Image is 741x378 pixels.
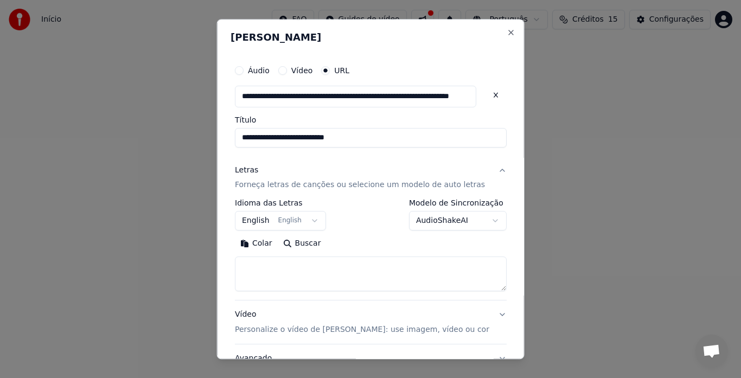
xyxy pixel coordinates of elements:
p: Forneça letras de canções ou selecione um modelo de auto letras [235,180,485,191]
div: Letras [235,165,258,176]
button: Buscar [277,235,326,253]
label: Vídeo [291,67,312,74]
div: Vídeo [235,310,489,336]
button: Avançado [235,345,507,373]
button: Colar [235,235,278,253]
h2: [PERSON_NAME] [231,33,511,42]
label: Modelo de Sincronização [408,200,506,207]
label: Áudio [248,67,270,74]
button: LetrasForneça letras de canções ou selecione um modelo de auto letras [235,156,507,200]
label: Idioma das Letras [235,200,326,207]
div: LetrasForneça letras de canções ou selecione um modelo de auto letras [235,200,507,300]
label: Título [235,116,507,124]
label: URL [334,67,349,74]
p: Personalize o vídeo de [PERSON_NAME]: use imagem, vídeo ou cor [235,325,489,336]
button: VídeoPersonalize o vídeo de [PERSON_NAME]: use imagem, vídeo ou cor [235,301,507,344]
